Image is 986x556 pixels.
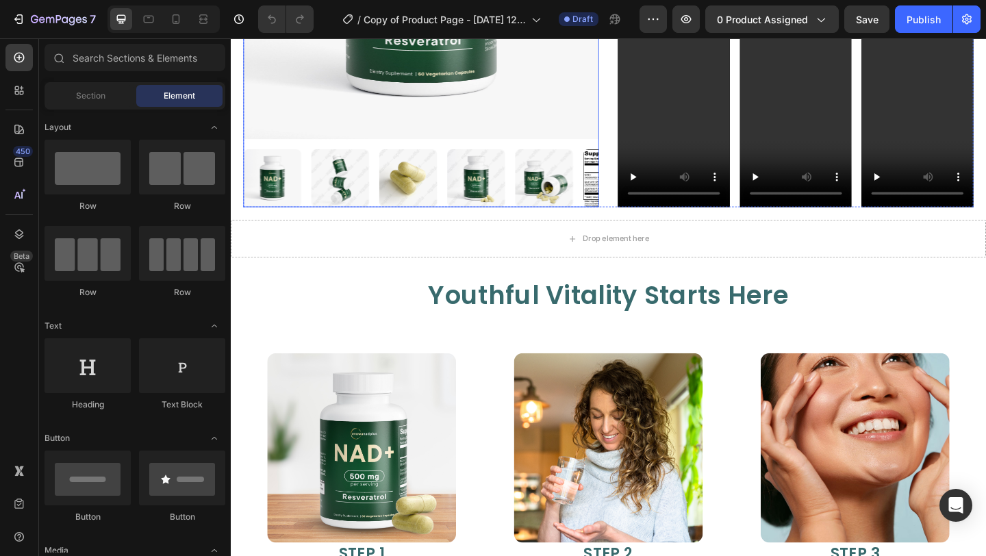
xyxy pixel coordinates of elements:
[203,315,225,337] span: Toggle open
[364,12,526,27] span: Copy of Product Page - [DATE] 12:40:21
[856,14,878,25] span: Save
[577,342,783,548] img: gempages_570300174711128960-599c3002-b133-4a37-961f-f16143cbd5ec.jpg
[45,432,70,444] span: Button
[139,511,225,523] div: Button
[90,11,96,27] p: 7
[13,146,33,157] div: 450
[139,200,225,212] div: Row
[383,212,455,223] div: Drop element here
[40,342,246,548] img: gempages_570300174711128960-fdec0e0e-2e7a-4252-884d-7004c10973df.png
[139,286,225,299] div: Row
[231,38,986,556] iframe: Design area
[258,5,314,33] div: Undo/Redo
[844,5,889,33] button: Save
[203,116,225,138] span: Toggle open
[45,121,71,134] span: Layout
[895,5,952,33] button: Publish
[139,399,225,411] div: Text Block
[717,12,808,27] span: 0 product assigned
[45,399,131,411] div: Heading
[45,320,62,332] span: Text
[572,13,593,25] span: Draft
[5,5,102,33] button: 7
[939,489,972,522] div: Open Intercom Messenger
[10,251,33,262] div: Beta
[45,286,131,299] div: Row
[907,12,941,27] div: Publish
[308,342,514,548] img: gempages_570300174711128960-2a74e867-1f0e-4dc8-a6b5-d5283e1a3c3b.png
[45,511,131,523] div: Button
[705,5,839,33] button: 0 product assigned
[76,90,105,102] span: Section
[164,90,195,102] span: Element
[203,427,225,449] span: Toggle open
[45,44,225,71] input: Search Sections & Elements
[357,12,361,27] span: /
[45,200,131,212] div: Row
